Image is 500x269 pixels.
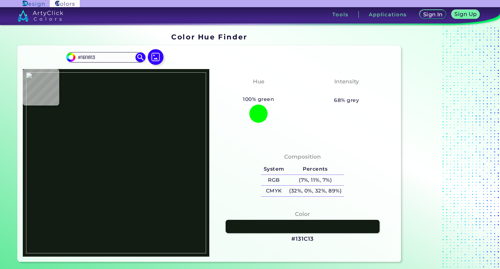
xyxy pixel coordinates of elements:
[253,77,264,86] h4: Hue
[286,175,344,186] h5: (7%, 11%, 7%)
[135,52,145,62] img: icon search
[454,11,478,17] h5: Sign Up
[261,186,286,196] h5: CMYK
[286,186,344,196] h5: (32%, 0%, 32%, 89%)
[334,87,359,95] h3: Pastel
[291,235,313,243] h3: #131C13
[284,152,321,162] h4: Composition
[419,10,447,19] a: Sign In
[247,87,271,95] h3: Green
[369,12,407,17] h3: Applications
[241,95,277,104] h5: 100% green
[18,10,63,21] img: logo_artyclick_colors_white.svg
[261,175,286,186] h5: RGB
[171,32,247,42] h1: Color Hue Finder
[423,12,443,17] h5: Sign In
[332,12,348,17] h3: Tools
[286,164,344,175] h5: Percents
[148,49,163,65] img: icon picture
[23,1,45,7] img: ArtyClick Design logo
[76,53,136,62] input: type color..
[451,10,480,19] a: Sign Up
[334,77,359,86] h4: Intensity
[334,96,359,105] h5: 68% grey
[404,30,485,264] iframe: Advertisement
[295,209,310,219] h4: Color
[26,72,206,253] img: 4b05fcdd-bcfa-43d8-b989-478855b8ffe3
[261,164,286,175] h5: System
